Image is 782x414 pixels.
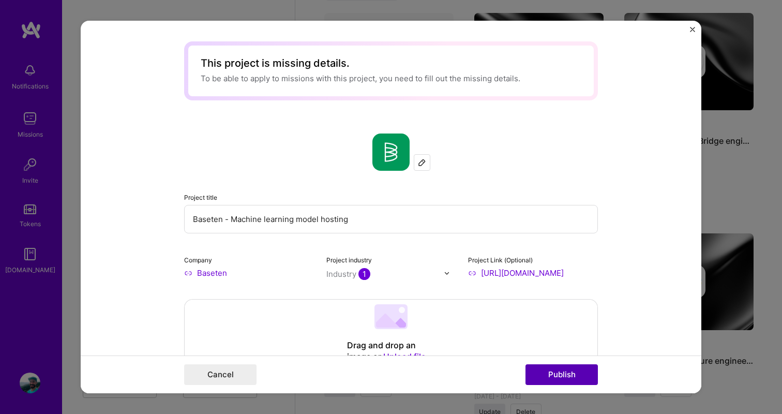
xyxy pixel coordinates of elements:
div: Edit [414,155,430,170]
img: Company logo [372,134,410,171]
img: drop icon [444,270,450,276]
div: Drag and drop an image or [347,340,435,363]
div: To be able to apply to missions with this project, you need to fill out the missing details. [201,73,581,84]
input: Enter the name of the project [184,205,598,233]
div: This project is missing details. [201,58,581,69]
span: Upload file [383,351,426,362]
label: Project Link (Optional) [468,256,533,264]
input: Enter name or website [184,268,314,278]
div: Drag and drop an image or Upload fileWe recommend uploading at least 4 images.1600x1200px or high... [184,299,598,392]
input: Enter link [468,268,598,278]
span: 1 [358,268,370,280]
button: Cancel [184,364,257,385]
label: Project industry [326,256,372,264]
div: Industry [326,269,370,279]
button: Close [690,27,695,38]
label: Company [184,256,212,264]
label: Project title [184,194,217,201]
img: Edit [418,158,426,167]
button: Publish [525,364,598,385]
